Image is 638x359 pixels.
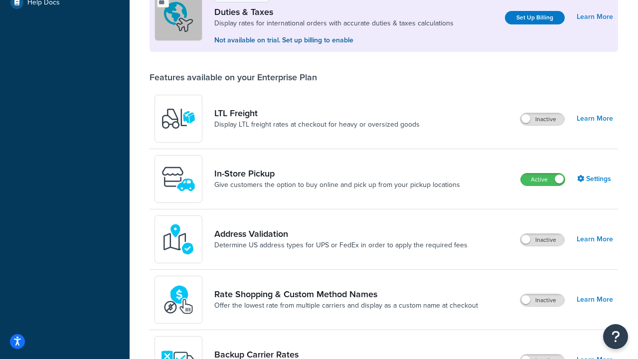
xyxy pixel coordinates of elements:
[520,113,564,125] label: Inactive
[161,282,196,317] img: icon-duo-feat-rate-shopping-ecdd8bed.png
[161,222,196,257] img: kIG8fy0lQAAAABJRU5ErkJggg==
[214,180,460,190] a: Give customers the option to buy online and pick up from your pickup locations
[161,162,196,196] img: wfgcfpwTIucLEAAAAASUVORK5CYII=
[520,234,564,246] label: Inactive
[577,112,613,126] a: Learn More
[214,301,478,311] a: Offer the lowest rate from multiple carriers and display as a custom name at checkout
[577,293,613,307] a: Learn More
[214,228,468,239] a: Address Validation
[214,108,420,119] a: LTL Freight
[150,72,317,83] div: Features available on your Enterprise Plan
[505,11,565,24] a: Set Up Billing
[214,35,454,46] p: Not available on trial. Set up billing to enable
[214,289,478,300] a: Rate Shopping & Custom Method Names
[214,240,468,250] a: Determine US address types for UPS or FedEx in order to apply the required fees
[214,168,460,179] a: In-Store Pickup
[577,10,613,24] a: Learn More
[161,101,196,136] img: y79ZsPf0fXUFUhFXDzUgf+ktZg5F2+ohG75+v3d2s1D9TjoU8PiyCIluIjV41seZevKCRuEjTPPOKHJsQcmKCXGdfprl3L4q7...
[214,6,454,17] a: Duties & Taxes
[603,324,628,349] button: Open Resource Center
[520,294,564,306] label: Inactive
[521,174,565,185] label: Active
[214,120,420,130] a: Display LTL freight rates at checkout for heavy or oversized goods
[214,18,454,28] a: Display rates for international orders with accurate duties & taxes calculations
[577,232,613,246] a: Learn More
[577,172,613,186] a: Settings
